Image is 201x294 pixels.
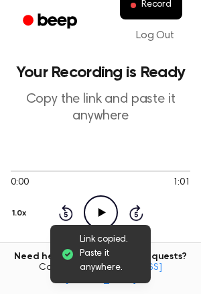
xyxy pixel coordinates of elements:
span: 1:01 [173,176,190,190]
p: Copy the link and paste it anywhere [11,91,190,125]
a: [EMAIL_ADDRESS][DOMAIN_NAME] [65,263,162,285]
button: 1.0x [11,202,31,225]
span: 0:00 [11,176,28,190]
h1: Your Recording is Ready [11,64,190,81]
span: Link copied. Paste it anywhere. [80,233,140,275]
a: Beep [13,9,89,35]
a: Log Out [123,19,188,52]
span: Contact us [8,262,193,286]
